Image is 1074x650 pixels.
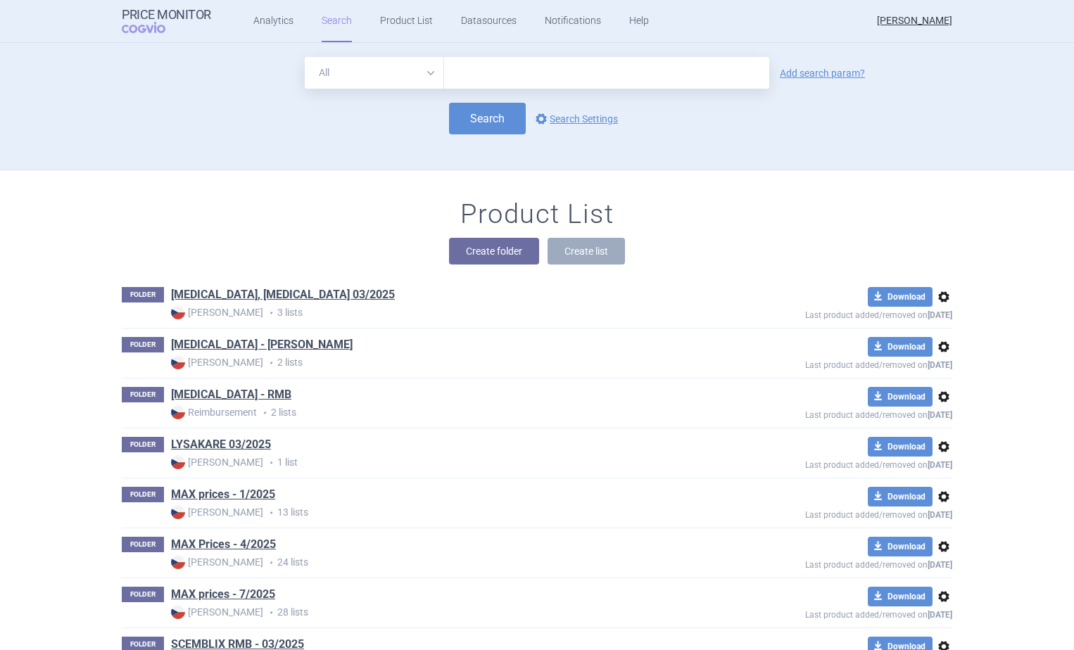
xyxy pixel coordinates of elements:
[171,605,703,620] p: 28 lists
[122,537,164,552] p: FOLDER
[928,410,952,420] strong: [DATE]
[263,356,277,370] i: •
[122,287,164,302] p: FOLDER
[868,337,933,357] button: Download
[703,556,952,570] p: Last product added/removed on
[171,537,276,552] a: MAX Prices - 4/2025
[171,455,185,469] img: CZ
[703,606,952,620] p: Last product added/removed on
[171,387,291,402] a: [MEDICAL_DATA] - RMB
[171,555,263,569] strong: [PERSON_NAME]
[122,22,185,33] span: COGVIO
[263,306,277,320] i: •
[868,437,933,457] button: Download
[171,505,703,520] p: 13 lists
[171,287,395,305] h1: GALVUS, EUCREAS 03/2025
[171,487,275,505] h1: MAX prices - 1/2025
[171,405,185,419] img: CZ
[171,305,703,320] p: 3 lists
[868,537,933,556] button: Download
[780,68,865,78] a: Add search param?
[171,605,185,619] img: CZ
[171,337,353,355] h1: GILENYA - MAX Price
[928,560,952,570] strong: [DATE]
[257,406,271,420] i: •
[703,457,952,470] p: Last product added/removed on
[122,337,164,352] p: FOLDER
[171,555,185,569] img: CZ
[263,556,277,570] i: •
[928,310,952,320] strong: [DATE]
[171,455,263,469] strong: [PERSON_NAME]
[703,307,952,320] p: Last product added/removed on
[449,238,539,265] button: Create folder
[548,238,625,265] button: Create list
[263,506,277,520] i: •
[171,305,185,319] img: CZ
[171,437,271,452] a: LYSAKARE 03/2025
[928,510,952,520] strong: [DATE]
[122,487,164,502] p: FOLDER
[460,198,614,231] h1: Product List
[533,110,618,127] a: Search Settings
[703,357,952,370] p: Last product added/removed on
[171,537,276,555] h1: MAX Prices - 4/2025
[171,305,263,319] strong: [PERSON_NAME]
[703,506,952,520] p: Last product added/removed on
[171,437,271,455] h1: LYSAKARE 03/2025
[122,8,211,22] strong: Price Monitor
[868,387,933,407] button: Download
[171,355,703,370] p: 2 lists
[171,605,263,619] strong: [PERSON_NAME]
[171,555,703,570] p: 24 lists
[122,8,211,34] a: Price MonitorCOGVIO
[171,587,275,605] h1: MAX prices - 7/2025
[171,287,395,302] a: [MEDICAL_DATA], [MEDICAL_DATA] 03/2025
[263,606,277,620] i: •
[171,487,275,502] a: MAX prices - 1/2025
[171,455,703,470] p: 1 list
[928,460,952,470] strong: [DATE]
[868,487,933,506] button: Download
[171,405,703,420] p: 2 lists
[171,405,257,419] strong: Reimbursement
[171,505,185,519] img: CZ
[171,355,263,369] strong: [PERSON_NAME]
[171,587,275,602] a: MAX prices - 7/2025
[703,407,952,420] p: Last product added/removed on
[928,360,952,370] strong: [DATE]
[122,387,164,402] p: FOLDER
[171,355,185,369] img: CZ
[263,456,277,470] i: •
[171,505,263,519] strong: [PERSON_NAME]
[122,587,164,602] p: FOLDER
[868,587,933,606] button: Download
[122,437,164,452] p: FOLDER
[928,610,952,620] strong: [DATE]
[171,387,291,405] h1: GILENYA - RMB
[171,337,353,352] a: [MEDICAL_DATA] - [PERSON_NAME]
[449,103,526,134] button: Search
[868,287,933,307] button: Download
